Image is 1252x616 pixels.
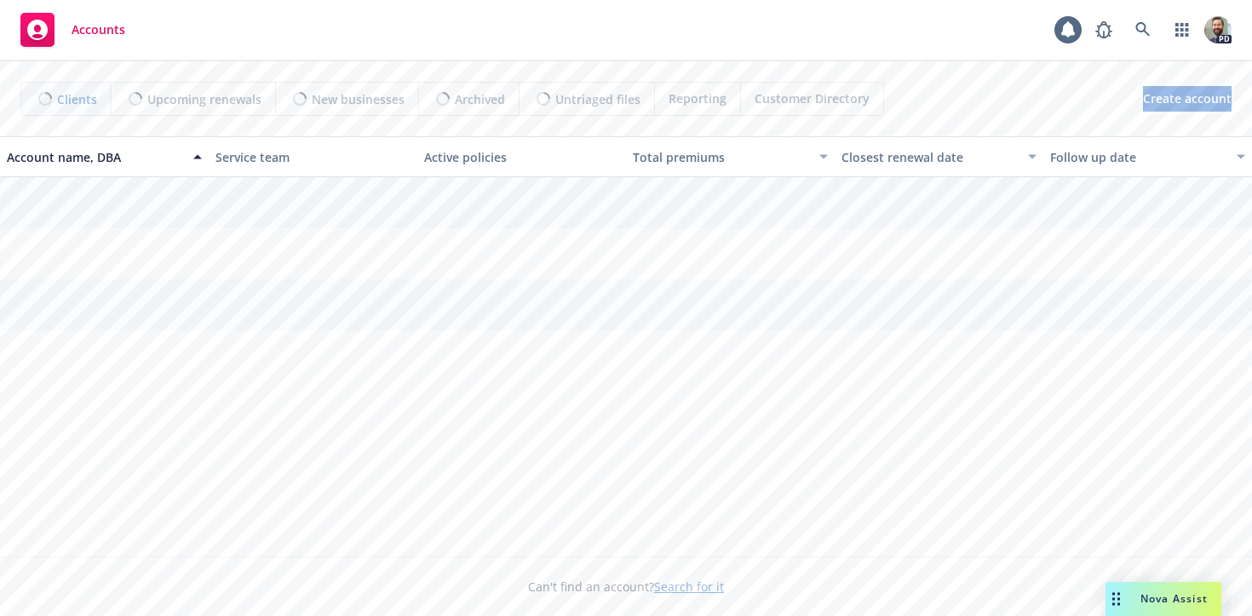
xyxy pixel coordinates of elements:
a: Create account [1143,86,1232,112]
a: Switch app [1165,13,1199,47]
div: Closest renewal date [841,148,1018,166]
span: Accounts [72,23,125,37]
span: Clients [57,90,97,108]
div: Follow up date [1050,148,1226,166]
span: Upcoming renewals [147,90,261,108]
a: Accounts [14,6,132,54]
span: Reporting [669,89,727,107]
a: Search for it [654,579,724,595]
div: Active policies [424,148,619,166]
a: Report a Bug [1087,13,1121,47]
div: Drag to move [1106,582,1127,616]
div: Account name, DBA [7,148,183,166]
span: New businesses [312,90,405,108]
span: Nova Assist [1140,591,1208,606]
div: Total premiums [633,148,809,166]
span: Archived [455,90,505,108]
div: Service team [215,148,411,166]
span: Can't find an account? [528,578,724,596]
span: Untriaged files [555,90,640,108]
span: Create account [1143,83,1232,115]
button: Closest renewal date [835,136,1043,177]
button: Active policies [417,136,626,177]
button: Follow up date [1043,136,1252,177]
button: Nova Assist [1106,582,1221,616]
a: Search [1126,13,1160,47]
button: Service team [209,136,417,177]
img: photo [1204,16,1232,43]
button: Total premiums [626,136,835,177]
span: Customer Directory [755,89,870,107]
